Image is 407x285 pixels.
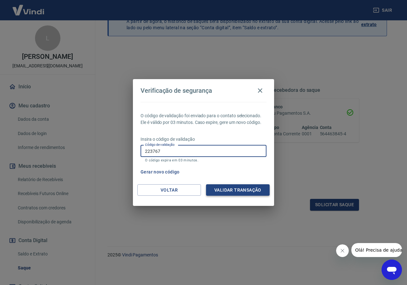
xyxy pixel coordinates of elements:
[137,184,201,196] button: Voltar
[336,244,349,257] iframe: Fechar mensagem
[141,112,266,126] p: O código de validação foi enviado para o contato selecionado. Ele é válido por 03 minutos. Caso e...
[145,142,175,147] label: Código de validação
[382,260,402,280] iframe: Botão para abrir a janela de mensagens
[138,166,182,178] button: Gerar novo código
[206,184,270,196] button: Validar transação
[141,136,266,143] p: Insira o código de validação
[351,243,402,257] iframe: Mensagem da empresa
[145,158,262,162] p: O código expira em 03 minutos.
[141,87,212,94] h4: Verificação de segurança
[4,4,53,10] span: Olá! Precisa de ajuda?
